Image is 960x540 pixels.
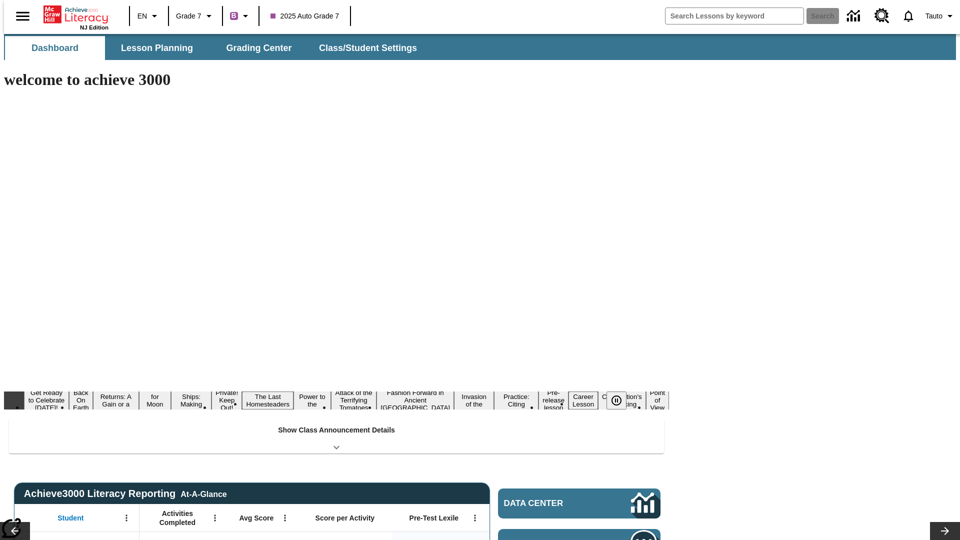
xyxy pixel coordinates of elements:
button: Open Menu [207,510,222,525]
button: Open Menu [277,510,292,525]
button: Slide 13 Pre-release lesson [538,387,568,413]
div: Show Class Announcement Details [9,419,664,453]
button: Slide 9 Attack of the Terrifying Tomatoes [331,387,376,413]
div: Pause [606,391,636,409]
button: Boost Class color is purple. Change class color [226,7,255,25]
div: At-A-Glance [180,488,226,499]
button: Language: EN, Select a language [133,7,165,25]
span: Achieve3000 Literacy Reporting [24,488,227,499]
button: Slide 3 Free Returns: A Gain or a Drain? [93,384,139,417]
a: Home [43,4,108,24]
span: Grading Center [226,42,291,54]
button: Slide 4 Time for Moon Rules? [139,384,171,417]
span: Pre-Test Lexile [409,513,459,522]
div: SubNavbar [4,34,956,60]
button: Slide 16 Point of View [646,387,669,413]
button: Grading Center [209,36,309,60]
button: Grade: Grade 7, Select a grade [172,7,219,25]
button: Class/Student Settings [311,36,425,60]
button: Open Menu [119,510,134,525]
span: Tauto [925,11,942,21]
span: Student [57,513,83,522]
h1: welcome to achieve 3000 [4,70,669,89]
span: Class/Student Settings [319,42,417,54]
a: Data Center [498,488,660,518]
button: Slide 7 The Last Homesteaders [242,391,293,409]
button: Slide 15 The Constitution's Balancing Act [598,384,646,417]
button: Open Menu [467,510,482,525]
button: Slide 2 Back On Earth [69,387,93,413]
a: Data Center [841,2,868,30]
span: B [231,9,236,22]
a: Notifications [895,3,921,29]
button: Dashboard [5,36,105,60]
button: Slide 8 Solar Power to the People [293,384,331,417]
input: search field [665,8,803,24]
button: Slide 12 Mixed Practice: Citing Evidence [494,384,538,417]
button: Profile/Settings [921,7,960,25]
a: Resource Center, Will open in new tab [868,2,895,29]
div: Home [43,3,108,30]
span: Lesson Planning [121,42,193,54]
span: Grade 7 [176,11,201,21]
button: Slide 6 Private! Keep Out! [211,387,242,413]
button: Open side menu [8,1,37,31]
p: Show Class Announcement Details [278,425,395,435]
span: EN [137,11,147,21]
button: Slide 1 Get Ready to Celebrate Juneteenth! [24,387,69,413]
button: Slide 14 Career Lesson [568,391,598,409]
span: Activities Completed [144,509,210,527]
button: Slide 10 Fashion Forward in Ancient Rome [376,387,454,413]
span: 2025 Auto Grade 7 [270,11,339,21]
span: Avg Score [239,513,273,522]
span: Dashboard [31,42,78,54]
button: Lesson carousel, Next [930,522,960,540]
button: Slide 5 Cruise Ships: Making Waves [171,384,211,417]
span: NJ Edition [80,24,108,30]
button: Lesson Planning [107,36,207,60]
div: SubNavbar [4,36,426,60]
button: Slide 11 The Invasion of the Free CD [454,384,494,417]
span: Data Center [504,498,597,508]
button: Pause [606,391,626,409]
span: Score per Activity [315,513,375,522]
